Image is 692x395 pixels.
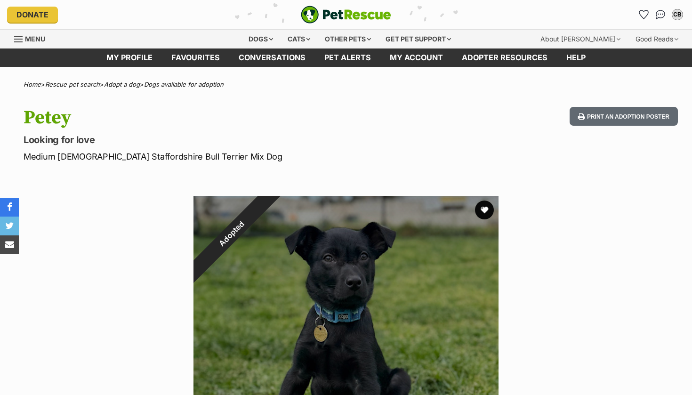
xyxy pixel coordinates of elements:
[636,7,685,22] ul: Account quick links
[570,107,678,126] button: Print an adoption poster
[281,30,317,48] div: Cats
[318,30,378,48] div: Other pets
[653,7,668,22] a: Conversations
[670,7,685,22] button: My account
[636,7,651,22] a: Favourites
[301,6,391,24] a: PetRescue
[229,48,315,67] a: conversations
[379,30,458,48] div: Get pet support
[380,48,452,67] a: My account
[557,48,595,67] a: Help
[24,133,422,146] p: Looking for love
[162,48,229,67] a: Favourites
[242,30,280,48] div: Dogs
[301,6,391,24] img: logo-e224e6f780fb5917bec1dbf3a21bbac754714ae5b6737aabdf751b685950b380.svg
[24,107,422,129] h1: Petey
[24,81,41,88] a: Home
[14,30,52,47] a: Menu
[475,201,494,219] button: favourite
[104,81,140,88] a: Adopt a dog
[629,30,685,48] div: Good Reads
[144,81,224,88] a: Dogs available for adoption
[7,7,58,23] a: Donate
[25,35,45,43] span: Menu
[673,10,682,19] div: CB
[97,48,162,67] a: My profile
[45,81,100,88] a: Rescue pet search
[24,150,422,163] p: Medium [DEMOGRAPHIC_DATA] Staffordshire Bull Terrier Mix Dog
[315,48,380,67] a: Pet alerts
[452,48,557,67] a: Adopter resources
[172,174,291,293] div: Adopted
[656,10,666,19] img: chat-41dd97257d64d25036548639549fe6c8038ab92f7586957e7f3b1b290dea8141.svg
[534,30,627,48] div: About [PERSON_NAME]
